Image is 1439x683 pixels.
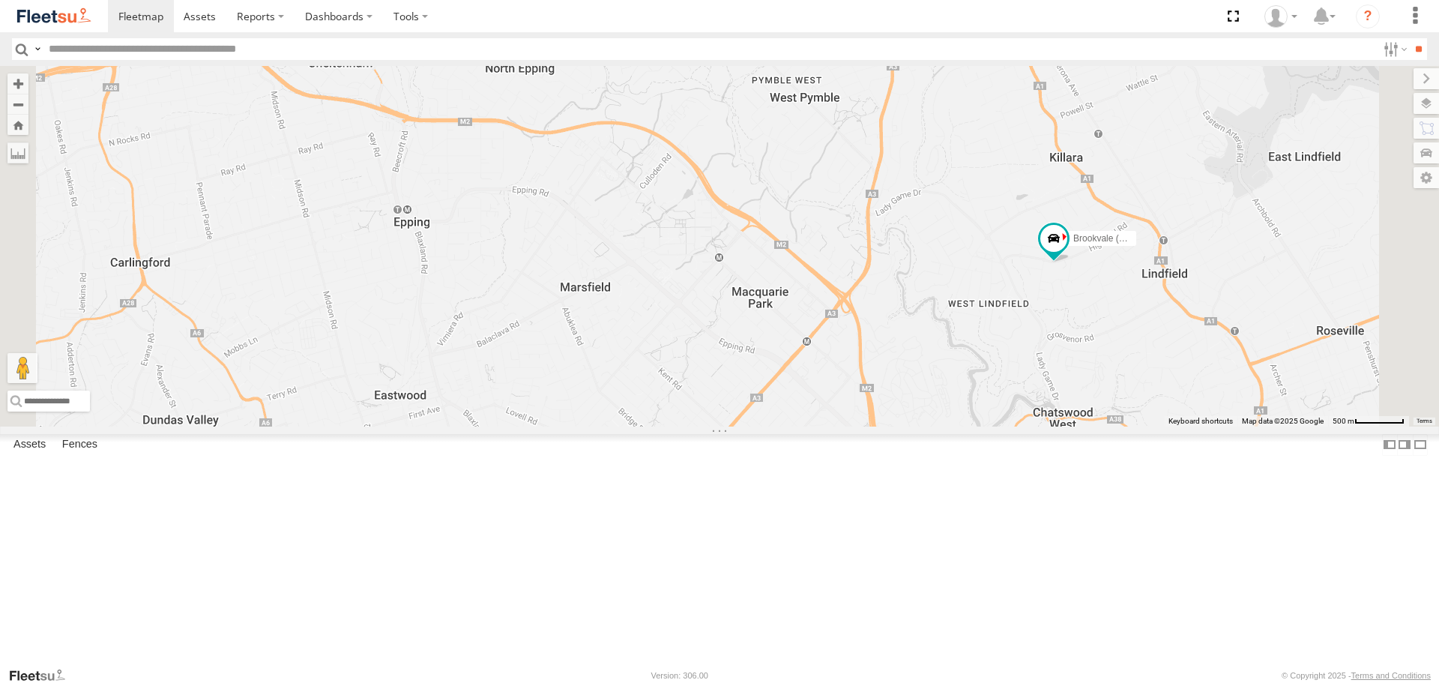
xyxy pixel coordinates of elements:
div: Version: 306.00 [651,671,708,680]
label: Dock Summary Table to the Left [1382,434,1397,456]
label: Dock Summary Table to the Right [1397,434,1412,456]
label: Search Query [31,38,43,60]
div: © Copyright 2025 - [1282,671,1431,680]
img: fleetsu-logo-horizontal.svg [15,6,93,26]
button: Drag Pegman onto the map to open Street View [7,353,37,383]
div: Matt Mayall [1259,5,1303,28]
span: Map data ©2025 Google [1242,417,1324,425]
label: Fences [55,435,105,456]
button: Keyboard shortcuts [1168,416,1233,427]
button: Zoom out [7,94,28,115]
span: Brookvale (T10 - [PERSON_NAME]) [1073,233,1219,244]
label: Measure [7,142,28,163]
i: ? [1356,4,1380,28]
label: Hide Summary Table [1413,434,1428,456]
span: 500 m [1333,417,1354,425]
button: Map scale: 500 m per 63 pixels [1328,416,1409,427]
a: Visit our Website [8,668,77,683]
a: Terms and Conditions [1351,671,1431,680]
button: Zoom Home [7,115,28,135]
a: Terms (opens in new tab) [1417,418,1432,424]
label: Assets [6,435,53,456]
label: Search Filter Options [1378,38,1410,60]
label: Map Settings [1414,167,1439,188]
button: Zoom in [7,73,28,94]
